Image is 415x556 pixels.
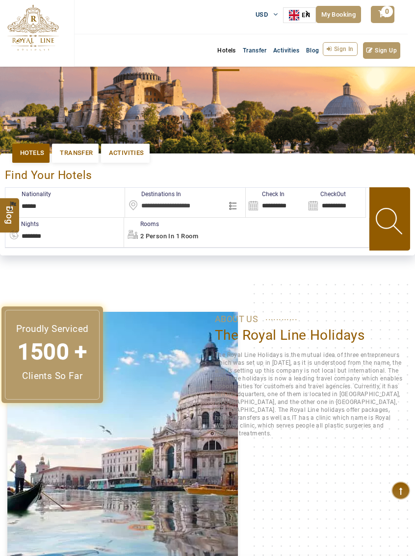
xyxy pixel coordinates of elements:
span: 0 [381,6,393,17]
input: Search [246,188,306,217]
a: Transfer [239,42,270,59]
span: Activities [109,149,144,158]
input: Search [306,188,365,217]
span: Blog [3,206,16,214]
span: Transfer [60,149,93,158]
a: Transfer [52,144,98,163]
span: ............ [265,310,297,325]
span: Blog [306,47,319,54]
label: Check In [246,190,285,199]
a: Activities [101,144,150,163]
a: 0 [371,6,394,23]
a: EN [284,8,315,23]
label: nights [5,220,39,228]
span: USD [256,11,268,18]
a: Sign In [323,42,358,56]
a: Sign Up [363,42,400,59]
span: 2 Person in 1 Room [140,232,198,240]
p: The Royal Line Holidays is the mutual idea of three entrepreneurs which was set up in [DATE], as ... [215,351,408,437]
label: Nationality [5,190,51,199]
span: Hotels [20,149,44,158]
a: Blog [303,42,323,59]
label: Rooms [124,220,159,228]
img: The Royal Line Holidays [7,4,59,51]
a: Hotels [12,144,50,163]
p: ABOUT US [215,312,408,327]
div: Find Your Hotels [5,158,410,187]
a: My Booking [316,6,361,23]
aside: Language selected: English [283,7,316,23]
label: CheckOut [306,190,346,199]
a: Activities [270,42,303,59]
a: Hotels [214,42,239,59]
div: Language [283,7,316,23]
h1: The Royal Line Holidays [215,327,408,344]
label: Destinations In [125,190,181,199]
